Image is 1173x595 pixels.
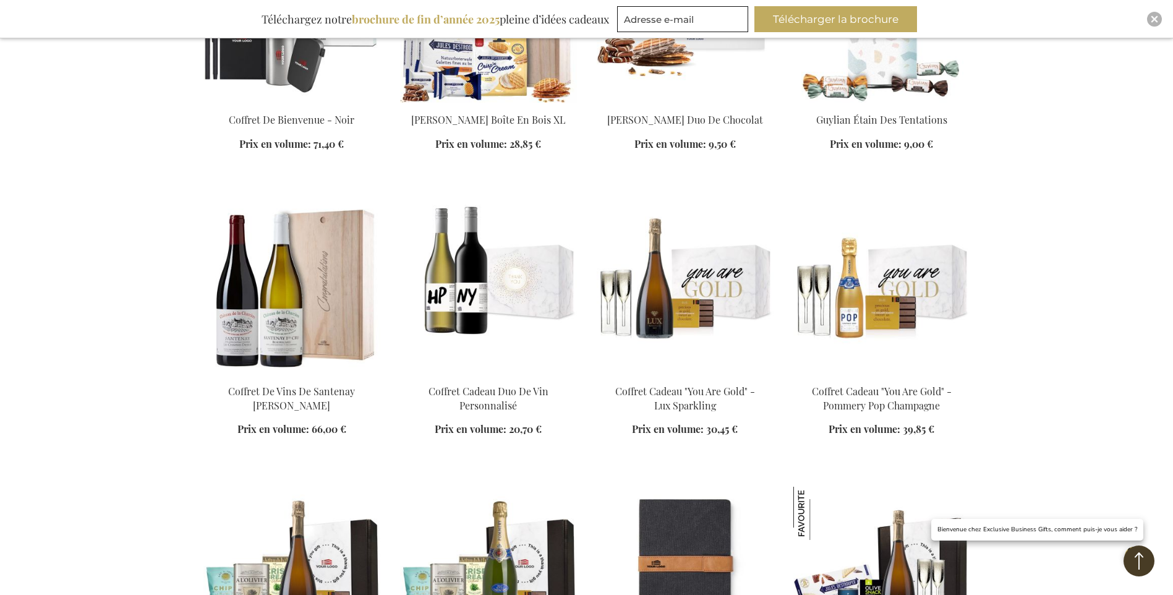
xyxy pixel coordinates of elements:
a: Prix en volume: 9,50 € [634,137,736,152]
span: Prix en volume: [435,422,506,435]
input: Adresse e-mail [617,6,748,32]
span: 30,45 € [706,422,738,435]
span: 28,85 € [510,137,541,150]
span: 20,70 € [509,422,542,435]
a: You Are Gold Gift Box - Lux Sparkling [597,369,774,381]
img: Coffret Apéro Lux Sucré-salé [793,487,847,540]
span: 71,40 € [314,137,344,150]
a: Guylian Étain Des Tentations [793,98,970,109]
a: Coffret De Bienvenue - Noir [229,113,354,126]
span: Prix en volume: [435,137,507,150]
a: Prix en volume: 20,70 € [435,422,542,437]
span: 9,00 € [904,137,933,150]
a: Jules Destrooper Chocolate Duo [597,98,774,109]
img: Coffret Cadeau "You Are Gold" - Pommery Pop Champagne [793,201,970,374]
b: brochure de fin d’année 2025 [352,12,500,27]
span: Prix en volume: [830,137,902,150]
a: Coffret Cadeau "You Are Gold" - Pommery Pop Champagne [812,385,952,412]
span: Prix en volume: [632,422,704,435]
a: Coffret Cadeau Duo De Vin Personnalisé [429,385,548,412]
a: Jules Destrooper XL Wooden Box Personalised 1 [400,98,577,109]
a: Prix en volume: 28,85 € [435,137,541,152]
span: 9,50 € [709,137,736,150]
button: Télécharger la brochure [754,6,917,32]
a: Coffret De Vins De Santenay [PERSON_NAME] [228,385,355,412]
img: Close [1151,15,1158,23]
a: Coffret Cadeau "You Are Gold" - Pommery Pop Champagne [793,369,970,381]
a: Prix en volume: 71,40 € [239,137,344,152]
span: Prix en volume: [829,422,900,435]
img: Personalised Wine Duo Gift Box [400,201,577,374]
a: [PERSON_NAME] Boîte En Bois XL [411,113,565,126]
span: 39,85 € [903,422,934,435]
a: Prix en volume: 9,00 € [830,137,933,152]
span: Prix en volume: [634,137,706,150]
a: Prix en volume: 66,00 € [237,422,346,437]
a: Guylian Étain Des Tentations [816,113,947,126]
a: [PERSON_NAME] Duo De Chocolat [607,113,763,126]
span: Prix en volume: [239,137,311,150]
img: Coffret De Vins De Santenay Yves Girardin [203,201,380,374]
div: Close [1147,12,1162,27]
form: marketing offers and promotions [617,6,752,36]
a: Coffret Cadeau "You Are Gold" - Lux Sparkling [615,385,755,412]
a: Coffret De Vins De Santenay Yves Girardin [203,369,380,381]
img: You Are Gold Gift Box - Lux Sparkling [597,201,774,374]
span: Prix en volume: [237,422,309,435]
a: Personalised Wine Duo Gift Box [400,369,577,381]
a: Prix en volume: 39,85 € [829,422,934,437]
div: Téléchargez notre pleine d’idées cadeaux [256,6,615,32]
a: Welcome Aboard Gift Box - Black [203,98,380,109]
a: Prix en volume: 30,45 € [632,422,738,437]
span: 66,00 € [312,422,346,435]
